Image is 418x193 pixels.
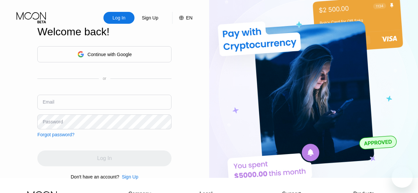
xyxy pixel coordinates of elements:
div: EN [172,12,192,24]
div: Welcome back! [37,26,171,38]
div: Forgot password? [37,132,74,137]
div: Don't have an account? [71,174,119,179]
div: Continue with Google [88,52,132,57]
div: Sign Up [119,174,138,179]
div: Sign Up [134,12,166,24]
iframe: Button to launch messaging window [392,167,413,188]
div: Log In [103,12,134,24]
div: Password [43,119,63,124]
div: EN [186,15,192,20]
div: Log In [112,15,126,21]
div: Sign Up [141,15,159,21]
div: Sign Up [122,174,138,179]
div: Continue with Google [37,46,171,62]
div: or [103,76,106,81]
div: Email [43,99,54,105]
